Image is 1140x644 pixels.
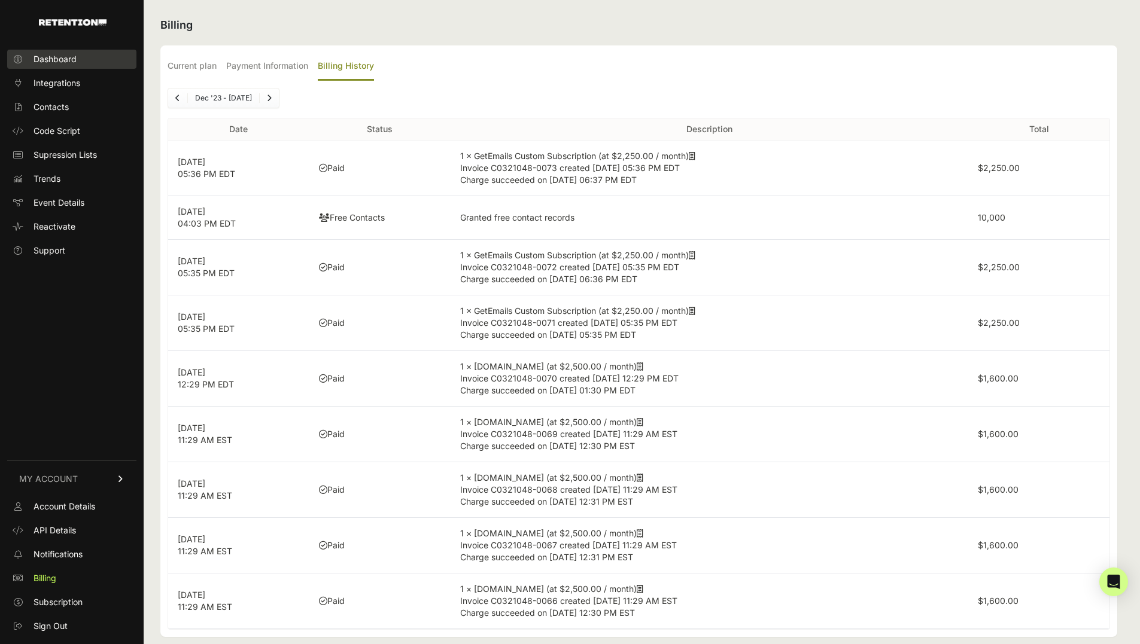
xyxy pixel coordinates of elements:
[309,141,451,196] td: Paid
[39,19,107,26] img: Retention.com
[7,193,136,212] a: Event Details
[168,53,217,81] label: Current plan
[451,462,968,518] td: 1 × [DOMAIN_NAME] (at $2,500.00 / month)
[7,145,136,164] a: Supression Lists
[460,429,677,439] span: Invoice C0321048-0069 created [DATE] 11:29 AM EST
[451,295,968,351] td: 1 × GetEmails Custom Subscription (at $2,250.00 / month)
[34,524,76,536] span: API Details
[451,196,968,240] td: Granted free contact records
[309,240,451,295] td: Paid
[7,217,136,236] a: Reactivate
[460,441,635,451] span: Charge succeeded on [DATE] 12:30 PM EST
[7,169,136,188] a: Trends
[178,255,300,279] p: [DATE] 05:35 PM EDT
[978,484,1019,495] label: $1,600.00
[309,118,451,141] th: Status
[460,496,633,506] span: Charge succeeded on [DATE] 12:31 PM EST
[460,373,679,383] span: Invoice C0321048-0070 created [DATE] 12:29 PM EDT
[978,596,1019,606] label: $1,600.00
[19,473,78,485] span: MY ACCOUNT
[7,241,136,260] a: Support
[309,462,451,518] td: Paid
[34,620,68,632] span: Sign Out
[7,569,136,588] a: Billing
[978,429,1019,439] label: $1,600.00
[978,373,1019,383] label: $1,600.00
[34,149,97,161] span: Supression Lists
[34,53,77,65] span: Dashboard
[34,101,69,113] span: Contacts
[160,17,1117,33] h2: Billing
[34,245,65,257] span: Support
[978,318,1020,328] label: $2,250.00
[178,422,300,446] p: [DATE] 11:29 AM EST
[178,311,300,335] p: [DATE] 05:35 PM EDT
[451,240,968,295] td: 1 × GetEmails Custom Subscription (at $2,250.00 / month)
[309,407,451,462] td: Paid
[460,484,677,495] span: Invoice C0321048-0068 created [DATE] 11:29 AM EST
[226,53,308,81] label: Payment Information
[460,175,637,185] span: Charge succeeded on [DATE] 06:37 PM EDT
[7,545,136,564] a: Notifications
[7,97,136,117] a: Contacts
[168,118,309,141] th: Date
[1099,567,1128,596] div: Open Intercom Messenger
[309,351,451,407] td: Paid
[178,478,300,502] p: [DATE] 11:29 AM EST
[460,329,636,340] span: Charge succeeded on [DATE] 05:35 PM EDT
[460,385,636,395] span: Charge succeeded on [DATE] 01:30 PM EDT
[7,521,136,540] a: API Details
[34,572,56,584] span: Billing
[978,540,1019,550] label: $1,600.00
[34,197,84,209] span: Event Details
[978,262,1020,272] label: $2,250.00
[178,367,300,390] p: [DATE] 12:29 PM EDT
[309,295,451,351] td: Paid
[34,596,83,608] span: Subscription
[451,141,968,196] td: 1 × GetEmails Custom Subscription (at $2,250.00 / month)
[7,50,136,69] a: Dashboard
[968,118,1109,141] th: Total
[7,593,136,612] a: Subscription
[34,548,83,560] span: Notifications
[460,540,677,550] span: Invoice C0321048-0067 created [DATE] 11:29 AM EST
[187,93,259,103] li: Dec '23 - [DATE]
[451,573,968,629] td: 1 × [DOMAIN_NAME] (at $2,500.00 / month)
[451,118,968,141] th: Description
[178,156,300,180] p: [DATE] 05:36 PM EDT
[460,608,635,618] span: Charge succeeded on [DATE] 12:30 PM EST
[34,125,80,137] span: Code Script
[460,262,679,272] span: Invoice C0321048-0072 created [DATE] 05:35 PM EDT
[460,318,677,328] span: Invoice C0321048-0071 created [DATE] 05:35 PM EDT
[34,77,80,89] span: Integrations
[34,173,60,185] span: Trends
[460,596,677,606] span: Invoice C0321048-0066 created [DATE] 11:29 AM EST
[451,407,968,462] td: 1 × [DOMAIN_NAME] (at $2,500.00 / month)
[309,518,451,573] td: Paid
[309,196,451,240] td: Free Contacts
[34,500,95,512] span: Account Details
[451,351,968,407] td: 1 × [DOMAIN_NAME] (at $2,500.00 / month)
[460,274,637,284] span: Charge succeeded on [DATE] 06:36 PM EDT
[178,533,300,557] p: [DATE] 11:29 AM EST
[7,460,136,497] a: MY ACCOUNT
[460,552,633,562] span: Charge succeeded on [DATE] 12:31 PM EST
[978,212,1005,222] label: 10,000
[178,206,300,230] p: [DATE] 04:03 PM EDT
[318,53,374,81] label: Billing History
[7,616,136,636] a: Sign Out
[7,497,136,516] a: Account Details
[451,518,968,573] td: 1 × [DOMAIN_NAME] (at $2,500.00 / month)
[7,74,136,93] a: Integrations
[978,163,1020,173] label: $2,250.00
[178,589,300,613] p: [DATE] 11:29 AM EST
[460,163,680,173] span: Invoice C0321048-0073 created [DATE] 05:36 PM EDT
[260,88,279,108] a: Next
[168,88,187,108] a: Previous
[7,121,136,141] a: Code Script
[309,573,451,629] td: Paid
[34,221,75,233] span: Reactivate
